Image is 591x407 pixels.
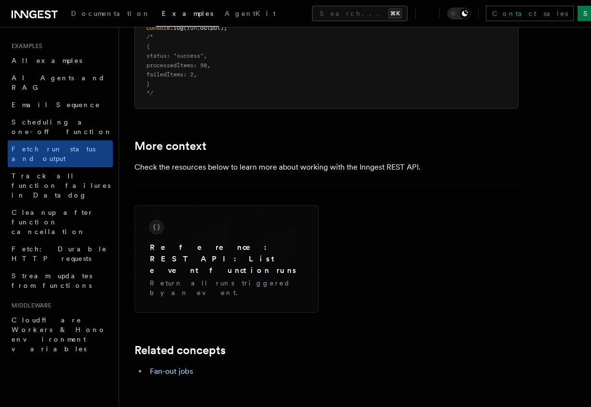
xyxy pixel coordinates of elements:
span: All examples [12,57,82,64]
span: Fetch run status and output [12,145,96,162]
span: .output); [197,25,227,31]
a: Examples [156,3,219,27]
a: Related concepts [134,344,226,357]
span: Cleanup after function cancellation [12,209,94,235]
kbd: ⌘K [388,9,402,18]
span: Documentation [71,10,150,17]
button: Search...⌘K [312,6,408,21]
span: failedItems: 2, [146,71,197,78]
a: Cloudflare Workers & Hono environment variables [8,311,113,358]
span: Examples [8,42,42,50]
a: AgentKit [219,3,281,26]
span: { [146,43,150,50]
a: All examples [8,52,113,69]
span: run [187,25,197,31]
a: Email Sequence [8,96,113,113]
a: Fetch: Durable HTTP requests [8,240,113,267]
a: Documentation [65,3,156,26]
span: Stream updates from functions [12,272,92,289]
span: Middleware [8,302,51,309]
a: Track all function failures in Datadog [8,167,113,204]
span: AgentKit [225,10,276,17]
a: Fan-out jobs [150,367,193,376]
span: Email Sequence [12,101,100,109]
a: Reference: REST API: List event function runsReturn all runs triggered by an event. [142,213,311,305]
a: AI Agents and RAG [8,69,113,96]
span: Track all function failures in Datadog [12,172,110,199]
a: Stream updates from functions [8,267,113,294]
span: processedItems: 98, [146,62,210,69]
span: Cloudflare Workers & Hono environment variables [12,316,106,353]
span: .log [170,25,183,31]
span: console [146,25,170,31]
a: Cleanup after function cancellation [8,204,113,240]
span: Fetch: Durable HTTP requests [12,245,107,262]
a: Fetch run status and output [8,140,113,167]
span: Examples [162,10,213,17]
h3: Reference: REST API: List event function runs [150,242,303,276]
p: Return all runs triggered by an event. [150,278,303,297]
a: Contact sales [486,6,574,21]
span: Scheduling a one-off function [12,118,112,136]
span: ( [183,25,187,31]
a: Scheduling a one-off function [8,113,113,140]
span: } [146,81,150,87]
button: Toggle dark mode [447,8,470,19]
span: status: "success", [146,52,207,59]
p: Check the resources below to learn more about working with the Inngest REST API. [134,160,519,174]
a: More context [134,139,206,153]
span: AI Agents and RAG [12,74,105,91]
